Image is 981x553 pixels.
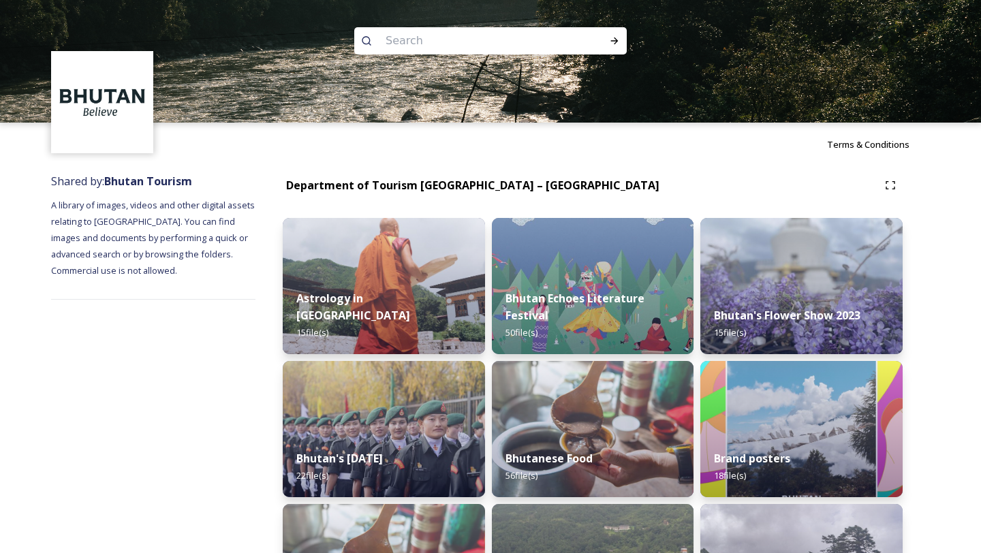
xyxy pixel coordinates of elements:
[492,361,694,497] img: Bumdeling%2520090723%2520by%2520Amp%2520Sripimanwat-4.jpg
[505,326,538,338] span: 50 file(s)
[505,451,593,466] strong: Bhutanese Food
[296,291,410,323] strong: Astrology in [GEOGRAPHIC_DATA]
[492,218,694,354] img: Bhutan%2520Echoes7.jpg
[104,174,192,189] strong: Bhutan Tourism
[296,469,328,481] span: 22 file(s)
[51,174,192,189] span: Shared by:
[283,361,485,497] img: Bhutan%2520National%2520Day10.jpg
[827,138,909,151] span: Terms & Conditions
[286,178,659,193] strong: Department of Tourism [GEOGRAPHIC_DATA] – [GEOGRAPHIC_DATA]
[53,53,152,152] img: BT_Logo_BB_Lockup_CMYK_High%2520Res.jpg
[700,218,903,354] img: Bhutan%2520Flower%2520Show2.jpg
[296,326,328,338] span: 15 file(s)
[700,361,903,497] img: Bhutan_Believe_800_1000_4.jpg
[714,469,746,481] span: 18 file(s)
[714,326,746,338] span: 15 file(s)
[827,136,930,153] a: Terms & Conditions
[283,218,485,354] img: _SCH1465.jpg
[296,451,383,466] strong: Bhutan's [DATE]
[714,308,860,323] strong: Bhutan's Flower Show 2023
[379,26,565,56] input: Search
[505,291,644,323] strong: Bhutan Echoes Literature Festival
[51,199,257,276] span: A library of images, videos and other digital assets relating to [GEOGRAPHIC_DATA]. You can find ...
[714,451,790,466] strong: Brand posters
[505,469,538,481] span: 56 file(s)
